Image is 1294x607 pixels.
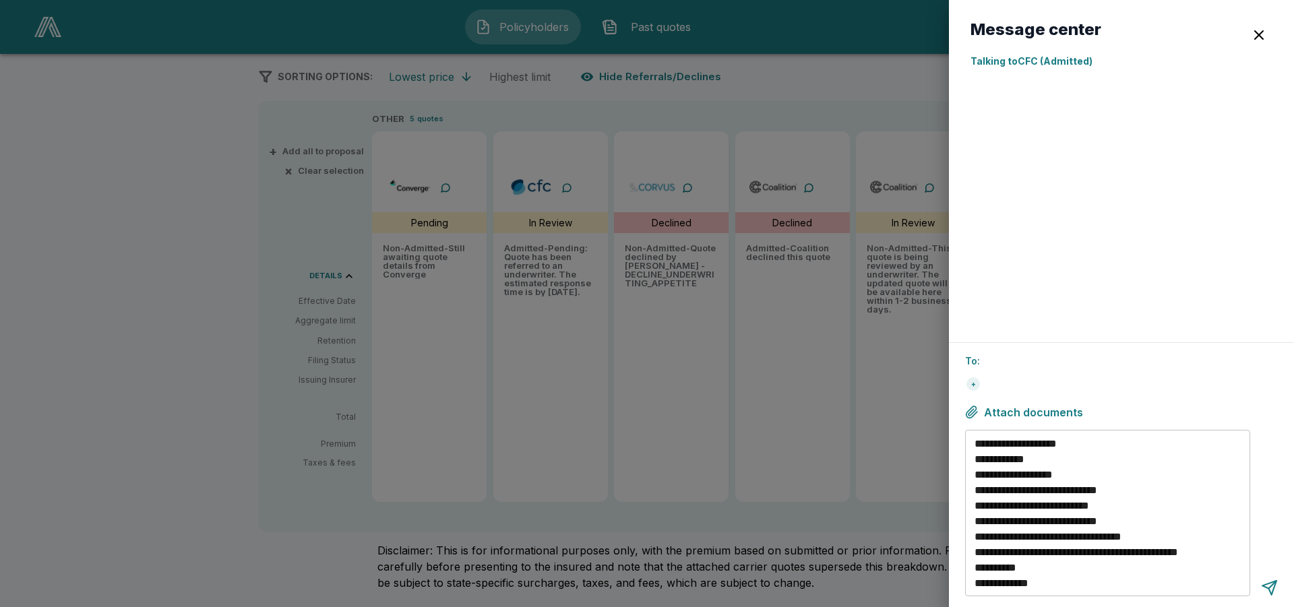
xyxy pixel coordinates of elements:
[965,354,1278,368] p: To:
[984,406,1083,419] span: Attach documents
[965,376,981,392] div: +
[970,22,1101,38] h6: Message center
[966,377,980,391] div: +
[970,54,1272,68] p: Talking to CFC (Admitted)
